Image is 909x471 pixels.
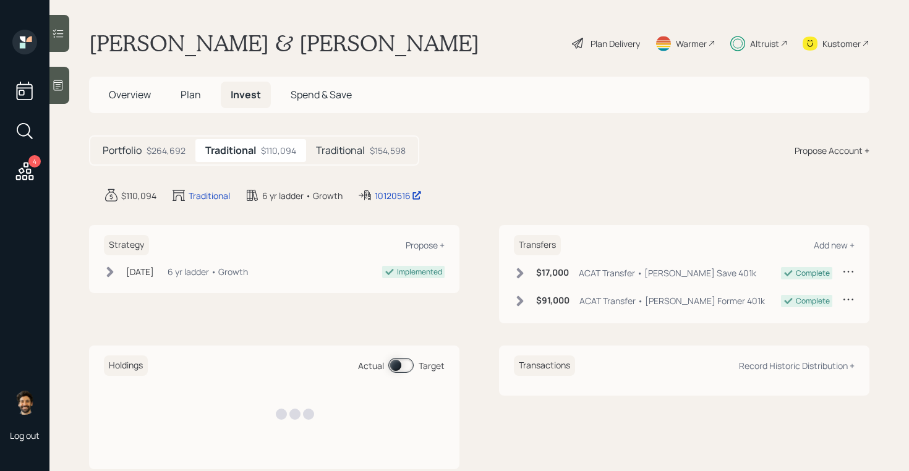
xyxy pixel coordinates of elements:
[89,30,479,57] h1: [PERSON_NAME] & [PERSON_NAME]
[316,145,365,156] h5: Traditional
[370,144,406,157] div: $154,598
[406,239,445,251] div: Propose +
[676,37,707,50] div: Warmer
[109,88,151,101] span: Overview
[28,155,41,168] div: 4
[10,430,40,441] div: Log out
[104,355,148,376] h6: Holdings
[291,88,352,101] span: Spend & Save
[579,266,756,279] div: ACAT Transfer • [PERSON_NAME] Save 401k
[514,355,575,376] h6: Transactions
[189,189,230,202] div: Traditional
[12,390,37,415] img: eric-schwartz-headshot.png
[514,235,561,255] h6: Transfers
[147,144,186,157] div: $264,692
[358,359,384,372] div: Actual
[750,37,779,50] div: Altruist
[822,37,861,50] div: Kustomer
[536,295,570,306] h6: $91,000
[205,145,256,156] h5: Traditional
[795,144,869,157] div: Propose Account +
[796,268,830,279] div: Complete
[261,144,296,157] div: $110,094
[591,37,640,50] div: Plan Delivery
[121,189,156,202] div: $110,094
[579,294,765,307] div: ACAT Transfer • [PERSON_NAME] Former 401k
[739,360,855,371] div: Record Historic Distribution +
[375,189,422,202] div: 10120516
[126,265,154,278] div: [DATE]
[262,189,343,202] div: 6 yr ladder • Growth
[181,88,201,101] span: Plan
[103,145,142,156] h5: Portfolio
[168,265,248,278] div: 6 yr ladder • Growth
[419,359,445,372] div: Target
[397,266,442,278] div: Implemented
[796,295,830,307] div: Complete
[104,235,149,255] h6: Strategy
[536,268,569,278] h6: $17,000
[814,239,855,251] div: Add new +
[231,88,261,101] span: Invest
